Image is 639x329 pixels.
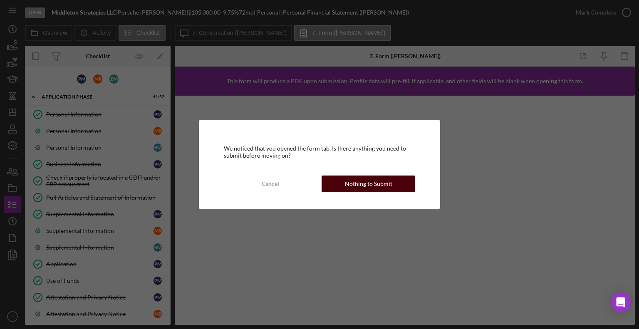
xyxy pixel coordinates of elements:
[345,176,392,192] div: Nothing to Submit
[224,176,317,192] button: Cancel
[611,292,631,312] div: Open Intercom Messenger
[262,176,279,192] div: Cancel
[224,145,416,158] div: We noticed that you opened the form tab. Is there anything you need to submit before moving on?
[322,176,415,192] button: Nothing to Submit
